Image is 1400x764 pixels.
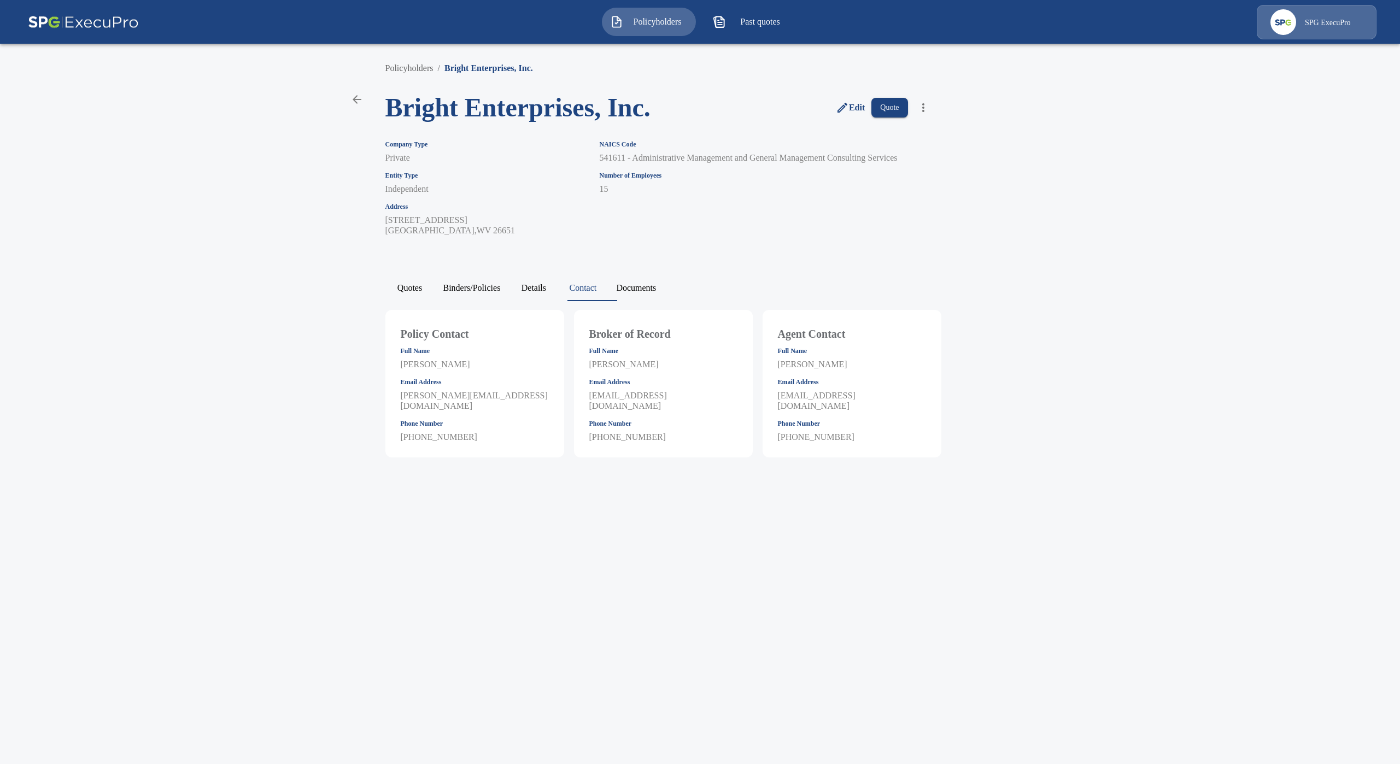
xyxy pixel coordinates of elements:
[385,62,533,75] nav: breadcrumb
[385,184,587,194] p: Independent
[778,390,926,411] p: [EMAIL_ADDRESS][DOMAIN_NAME]
[401,325,549,343] h6: Policy Contact
[834,99,867,116] a: edit
[871,98,907,118] button: Quote
[509,275,558,301] button: Details
[385,275,1015,301] div: policyholder tabs
[385,172,587,179] h6: Entity Type
[589,420,737,427] h6: Phone Number
[589,378,737,386] h6: Email Address
[438,62,440,75] li: /
[385,152,587,163] p: Private
[912,97,934,119] button: more
[607,275,665,301] button: Documents
[778,325,926,343] h6: Agent Contact
[346,89,368,110] a: back
[599,140,907,148] h6: NAICS Code
[589,347,737,355] h6: Full Name
[602,8,696,36] button: Policyholders IconPolicyholders
[849,101,865,114] p: Edit
[385,275,435,301] button: Quotes
[778,432,926,442] p: [PHONE_NUMBER]
[444,62,533,75] p: Bright Enterprises, Inc.
[1257,5,1376,39] a: Agency IconSPG ExecuPro
[558,275,607,301] button: Contact
[385,92,655,123] h3: Bright Enterprises, Inc.
[705,8,799,36] button: Past quotes IconPast quotes
[1305,17,1351,28] p: SPG ExecuPro
[589,432,737,442] p: [PHONE_NUMBER]
[1270,9,1296,35] img: Agency Icon
[778,420,926,427] h6: Phone Number
[435,275,509,301] button: Binders/Policies
[401,390,549,411] p: [PERSON_NAME][EMAIL_ADDRESS][DOMAIN_NAME]
[599,152,907,163] p: 541611 - Administrative Management and General Management Consulting Services
[589,390,737,411] p: [EMAIL_ADDRESS][DOMAIN_NAME]
[628,15,688,28] span: Policyholders
[778,347,926,355] h6: Full Name
[599,172,907,179] h6: Number of Employees
[385,63,434,73] a: Policyholders
[401,432,549,442] p: [PHONE_NUMBER]
[589,359,737,369] p: [PERSON_NAME]
[599,184,907,194] p: 15
[385,215,587,236] p: [STREET_ADDRESS] [GEOGRAPHIC_DATA] , WV 26651
[28,5,139,39] img: AA Logo
[778,359,926,369] p: [PERSON_NAME]
[401,359,549,369] p: [PERSON_NAME]
[730,15,790,28] span: Past quotes
[589,325,737,343] h6: Broker of Record
[385,203,587,210] h6: Address
[401,347,549,355] h6: Full Name
[778,378,926,386] h6: Email Address
[385,140,587,148] h6: Company Type
[401,420,549,427] h6: Phone Number
[610,15,623,28] img: Policyholders Icon
[713,15,726,28] img: Past quotes Icon
[401,378,549,386] h6: Email Address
